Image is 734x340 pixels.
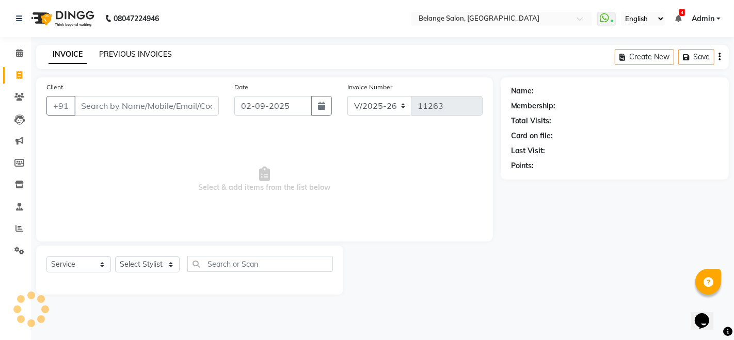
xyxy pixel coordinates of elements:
label: Invoice Number [347,83,392,92]
div: Last Visit: [511,145,546,156]
div: Total Visits: [511,116,552,126]
b: 08047224946 [114,4,159,33]
label: Date [234,83,248,92]
div: Points: [511,160,534,171]
input: Search by Name/Mobile/Email/Code [74,96,219,116]
div: Membership: [511,101,556,111]
label: Client [46,83,63,92]
div: Card on file: [511,131,553,141]
a: PREVIOUS INVOICES [99,50,172,59]
span: 4 [679,9,685,16]
span: Select & add items from the list below [46,128,483,231]
iframe: chat widget [691,299,724,330]
button: Save [678,49,714,65]
button: Create New [615,49,674,65]
a: INVOICE [49,45,87,64]
input: Search or Scan [187,256,333,272]
button: +91 [46,96,75,116]
span: Admin [692,13,714,24]
div: Name: [511,86,534,96]
a: 4 [675,14,681,23]
img: logo [26,4,97,33]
